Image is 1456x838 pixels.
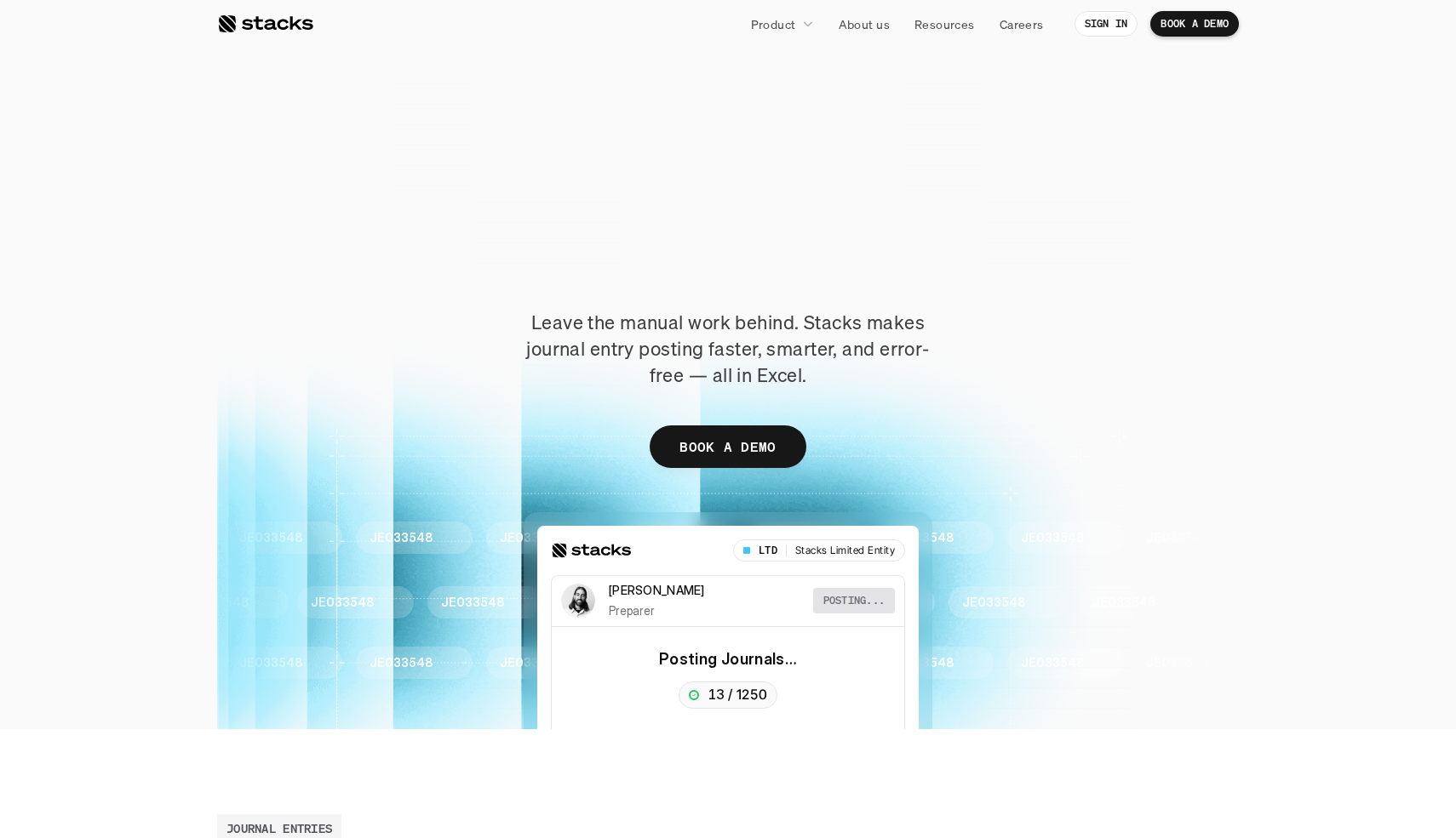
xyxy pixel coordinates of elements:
p: JE033548 [500,656,563,670]
p: JE033548 [239,531,302,545]
p: JE033548 [1218,596,1281,610]
p: Resources [914,15,975,33]
a: SIGN IN [1075,11,1138,37]
p: About us [839,15,890,33]
p: JE033548 [760,531,823,545]
p: JE033548 [571,596,634,610]
p: JE033548 [311,596,374,610]
h2: JOURNAL ENTRIES [226,819,332,837]
p: JE033548 [370,531,433,545]
p: JE033548 [239,656,302,670]
p: Leave the manual work behind. Stacks makes journal entry posting faster, smarter, and error-free ... [515,310,941,388]
p: JE033548 [1146,656,1209,670]
a: BOOK A DEMO [1150,11,1239,37]
span: journal entries [483,213,973,289]
p: JE033548 [1146,531,1209,545]
a: BOOK A DEMO [650,425,806,468]
p: SIGN IN [1085,18,1128,30]
p: JE033548 [891,531,954,545]
p: JE033548 [962,596,1025,610]
p: JE033548 [832,596,895,610]
p: JE033548 [702,596,765,610]
p: Product [751,15,796,33]
p: JE033548 [186,596,249,610]
p: JE033548 [370,656,433,670]
p: JE033548 [630,656,693,670]
span: AI-powered [529,136,927,213]
p: JE033548 [1021,656,1084,670]
p: JE033548 [500,531,563,545]
p: JE033548 [760,656,823,670]
a: About us [828,9,900,39]
p: BOOK A DEMO [1161,18,1229,30]
p: JE033548 [891,656,954,670]
p: JE033548 [441,596,504,610]
p: BOOK A DEMO [679,435,777,459]
a: Resources [904,9,985,39]
p: Careers [1000,15,1044,33]
p: JE033548 [630,531,693,545]
p: JE033548 [1092,596,1155,610]
a: Careers [989,9,1054,39]
p: JE033548 [1021,531,1084,545]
